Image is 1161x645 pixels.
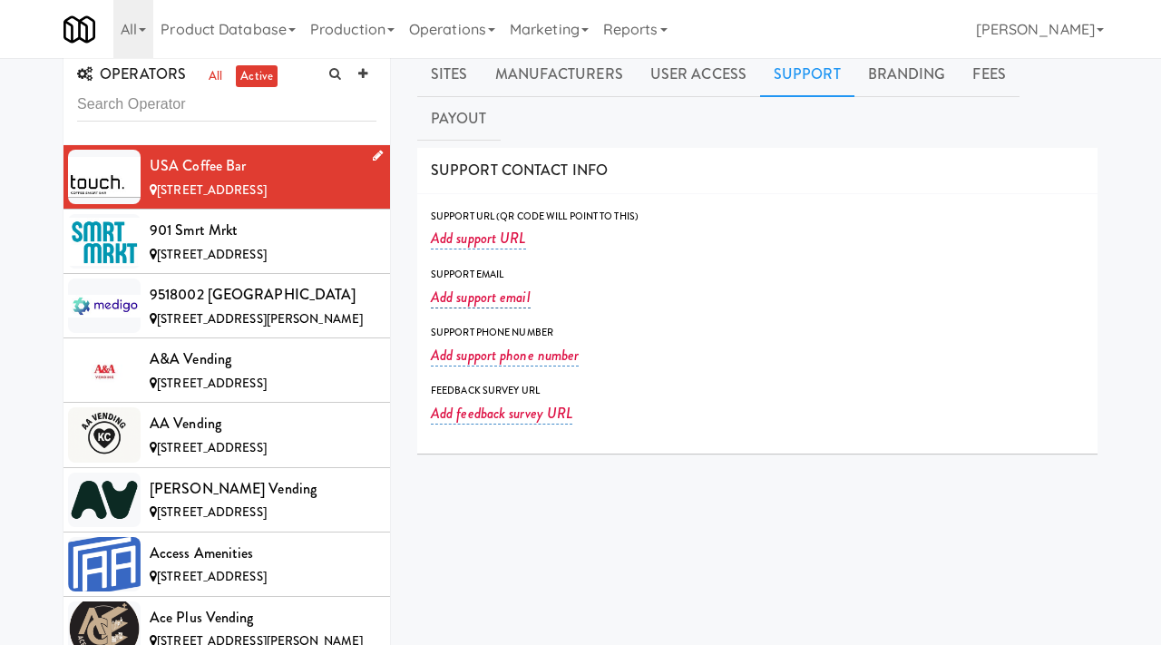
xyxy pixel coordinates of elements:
span: [STREET_ADDRESS] [157,375,267,392]
img: Micromart [63,14,95,45]
a: Fees [959,52,1019,97]
div: USA Coffee Bar [150,152,376,180]
input: Search Operator [77,88,376,122]
a: all [204,65,227,88]
a: Add support email [431,287,531,308]
div: AA Vending [150,410,376,437]
li: A&A Vending[STREET_ADDRESS] [63,338,390,403]
div: Access Amenities [150,540,376,567]
span: [STREET_ADDRESS] [157,568,267,585]
span: OPERATORS [77,64,186,84]
span: [STREET_ADDRESS] [157,181,267,199]
li: 901 Smrt Mrkt[STREET_ADDRESS] [63,210,390,274]
a: Branding [854,52,960,97]
span: [STREET_ADDRESS] [157,246,267,263]
div: [PERSON_NAME] Vending [150,475,376,503]
div: Support Phone Number [431,324,1084,342]
div: A&A Vending [150,346,376,373]
div: 901 Smrt Mrkt [150,217,376,244]
a: Sites [417,52,482,97]
a: Add support phone number [431,345,579,366]
div: Feedback Survey Url [431,382,1084,400]
span: [STREET_ADDRESS] [157,503,267,521]
div: Ace Plus Vending [150,604,376,631]
a: active [236,65,278,88]
a: Payout [417,96,501,142]
span: [STREET_ADDRESS] [157,439,267,456]
li: 9518002 [GEOGRAPHIC_DATA][STREET_ADDRESS][PERSON_NAME] [63,274,390,338]
a: Add feedback survey URL [431,403,572,425]
li: Access Amenities[STREET_ADDRESS] [63,533,390,597]
span: [STREET_ADDRESS][PERSON_NAME] [157,310,363,327]
a: Manufacturers [482,52,637,97]
div: Support Email [431,266,1084,284]
div: Support Url (QR code will point to this) [431,208,1084,226]
div: 9518002 [GEOGRAPHIC_DATA] [150,281,376,308]
a: User Access [637,52,760,97]
li: USA Coffee Bar[STREET_ADDRESS] [63,145,390,210]
span: SUPPORT CONTACT INFO [431,160,608,181]
li: AA Vending[STREET_ADDRESS] [63,403,390,467]
li: [PERSON_NAME] Vending[STREET_ADDRESS] [63,468,390,533]
a: Support [760,52,854,97]
a: Add support URL [431,228,526,249]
